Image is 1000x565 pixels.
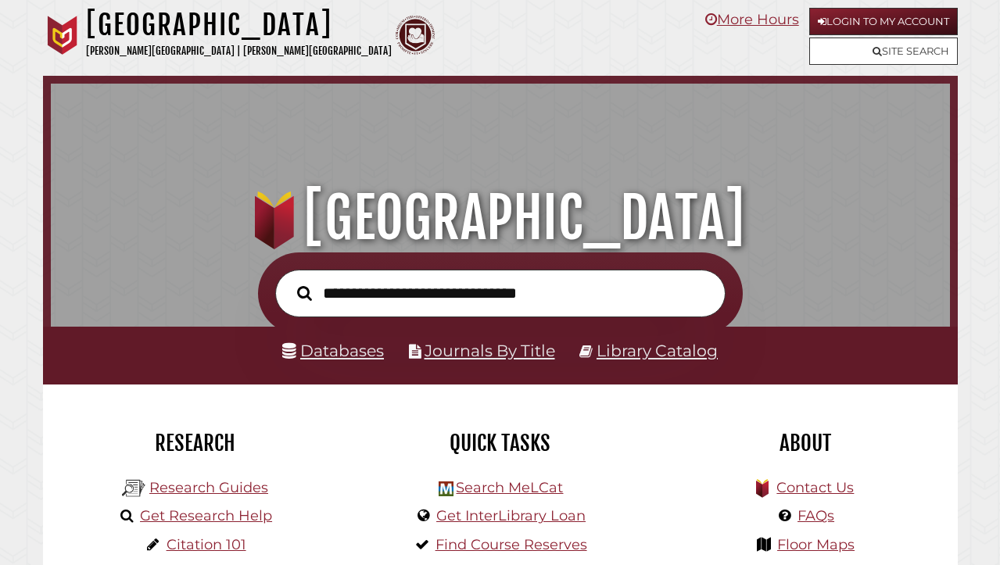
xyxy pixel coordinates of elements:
img: Hekman Library Logo [439,481,453,496]
a: Search MeLCat [456,479,563,496]
i: Search [297,285,312,301]
a: More Hours [705,11,799,28]
a: Contact Us [776,479,854,496]
a: Databases [282,341,384,360]
a: Citation 101 [167,536,246,553]
a: FAQs [797,507,834,524]
a: Research Guides [149,479,268,496]
h2: Research [55,430,336,456]
a: Get InterLibrary Loan [436,507,586,524]
a: Library Catalog [597,341,718,360]
img: Calvin University [43,16,82,55]
a: Login to My Account [809,8,958,35]
h2: Quick Tasks [360,430,641,456]
img: Calvin Theological Seminary [396,16,435,55]
h2: About [665,430,946,456]
button: Search [289,281,320,304]
a: Find Course Reserves [435,536,587,553]
a: Journals By Title [425,341,555,360]
p: [PERSON_NAME][GEOGRAPHIC_DATA] | [PERSON_NAME][GEOGRAPHIC_DATA] [86,42,392,60]
img: Hekman Library Logo [122,477,145,500]
h1: [GEOGRAPHIC_DATA] [66,184,935,252]
h1: [GEOGRAPHIC_DATA] [86,8,392,42]
a: Floor Maps [777,536,855,553]
a: Site Search [809,38,958,65]
a: Get Research Help [140,507,272,524]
